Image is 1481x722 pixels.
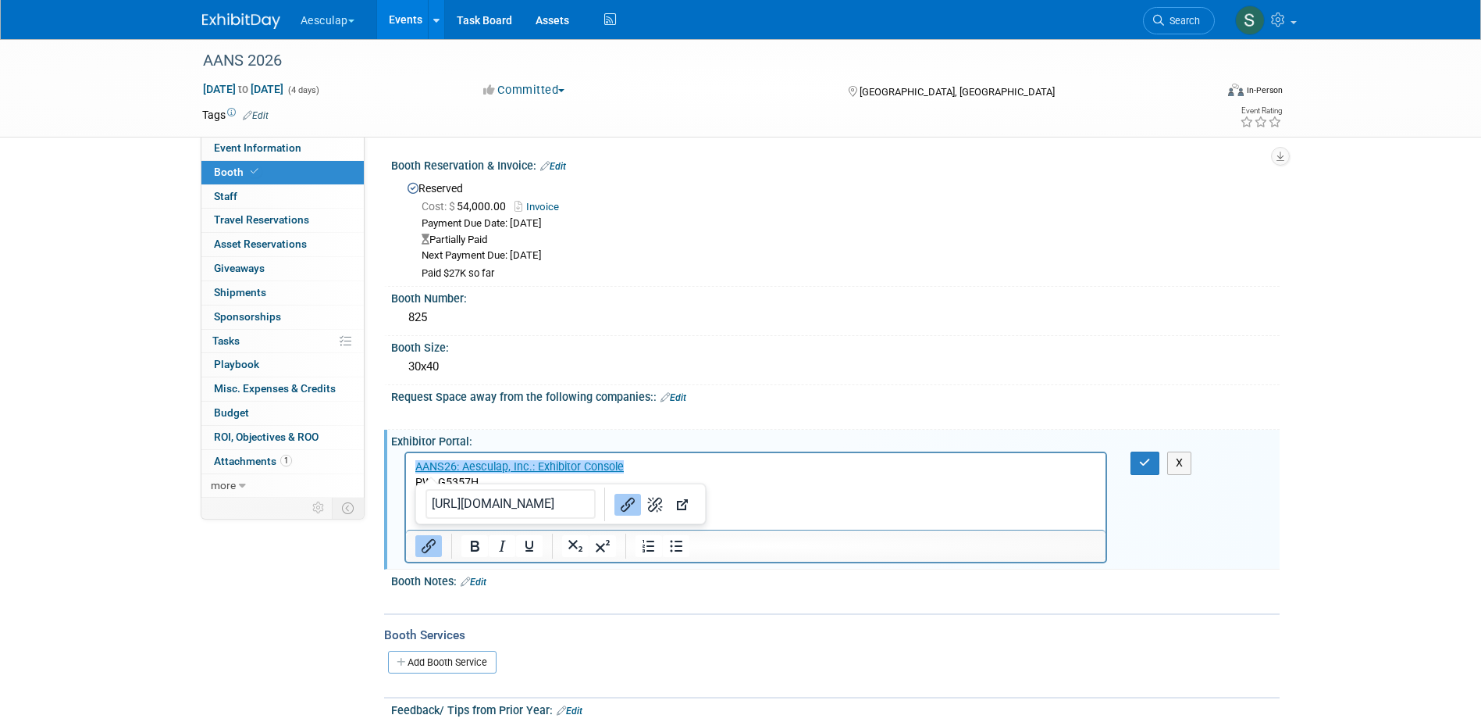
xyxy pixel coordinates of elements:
[201,474,364,498] a: more
[201,450,364,474] a: Attachments1
[589,535,616,557] button: Superscript
[461,535,488,557] button: Bold
[1235,5,1265,35] img: Sara Hurson
[214,431,319,443] span: ROI, Objectives & ROO
[516,535,543,557] button: Underline
[642,494,668,516] button: Remove link
[422,233,1268,248] div: Partially Paid
[660,392,686,403] a: Edit
[214,213,309,226] span: Travel Reservations
[201,306,364,329] a: Sponsorships
[1143,7,1215,34] a: Search
[198,47,1191,75] div: AANS 2026
[415,535,442,557] button: Insert/edit link
[1228,84,1244,96] img: Format-Inperson.png
[201,377,364,401] a: Misc. Expenses & Credits
[860,86,1055,98] span: [GEOGRAPHIC_DATA], [GEOGRAPHIC_DATA]
[403,355,1268,379] div: 30x40
[214,358,259,370] span: Playbook
[214,238,307,250] span: Asset Reservations
[406,453,1106,530] iframe: Rich Text Area
[214,262,265,274] span: Giveaways
[212,334,240,347] span: Tasks
[391,570,1280,590] div: Booth Notes:
[614,494,641,516] button: Link
[280,455,292,466] span: 1
[478,82,571,98] button: Committed
[287,85,319,95] span: (4 days)
[202,107,269,123] td: Tags
[243,110,269,121] a: Edit
[1164,15,1200,27] span: Search
[403,177,1268,281] div: Reserved
[201,353,364,377] a: Playbook
[201,137,364,160] a: Event Information
[214,190,237,202] span: Staff
[669,494,696,516] button: Open link
[391,430,1280,449] div: Exhibitor Portal:
[201,426,364,449] a: ROI, Objectives & ROO
[236,83,251,95] span: to
[663,535,689,557] button: Bullet list
[422,248,1268,263] div: Next Payment Due: [DATE]
[201,402,364,425] a: Budget
[214,166,262,178] span: Booth
[388,651,497,674] a: Add Booth Service
[391,385,1280,406] div: Request Space away from the following companies::
[211,479,236,491] span: more
[332,498,364,518] td: Toggle Event Tabs
[514,201,567,213] a: Invoice
[422,200,457,213] span: Cost: $
[201,257,364,281] a: Giveaways
[1246,84,1283,96] div: In-Person
[201,233,364,256] a: Asset Reservations
[201,185,364,209] a: Staff
[422,200,512,213] span: 54,000.00
[202,13,280,29] img: ExhibitDay
[214,382,336,395] span: Misc. Expenses & Credits
[461,577,486,588] a: Edit
[201,330,364,353] a: Tasks
[422,267,1268,281] div: Paid $27K so far
[391,287,1280,306] div: Booth Number:
[562,535,589,557] button: Subscript
[1167,452,1192,474] button: X
[422,216,1268,231] div: Payment Due Date: [DATE]
[201,281,364,305] a: Shipments
[489,535,515,557] button: Italic
[635,535,662,557] button: Numbered list
[214,455,292,467] span: Attachments
[305,498,333,518] td: Personalize Event Tab Strip
[202,82,284,96] span: [DATE] [DATE]
[391,699,1280,719] div: Feedback/ Tips from Prior Year:
[391,154,1280,174] div: Booth Reservation & Invoice:
[214,286,266,298] span: Shipments
[425,489,596,519] input: Link
[201,209,364,232] a: Travel Reservations
[251,167,258,176] i: Booth reservation complete
[1123,81,1283,105] div: Event Format
[214,406,249,419] span: Budget
[214,141,301,154] span: Event Information
[384,627,1280,644] div: Booth Services
[391,336,1280,356] div: Booth Size:
[557,706,582,717] a: Edit
[201,161,364,184] a: Booth
[403,306,1268,330] div: 825
[1240,107,1282,115] div: Event Rating
[214,310,281,323] span: Sponsorships
[540,161,566,172] a: Edit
